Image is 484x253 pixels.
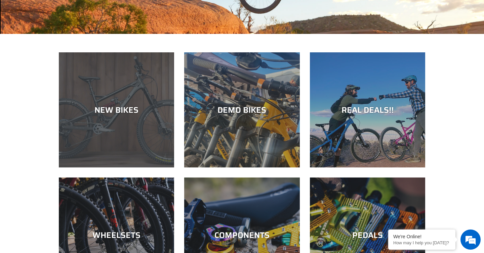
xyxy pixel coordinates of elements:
[184,52,299,167] a: DEMO BIKES
[59,231,174,240] div: WHEELSETS
[184,231,299,240] div: COMPONENTS
[7,37,17,47] div: Navigation go back
[59,105,174,115] div: NEW BIKES
[393,240,450,245] p: How may I help you today?
[310,231,425,240] div: PEDALS
[393,234,450,239] div: We're Online!
[39,85,93,152] span: We're online!
[22,34,38,50] img: d_696896380_company_1647369064580_696896380
[184,105,299,115] div: DEMO BIKES
[59,52,174,167] a: NEW BIKES
[3,183,128,207] textarea: Type your message and hit 'Enter'
[310,105,425,115] div: REAL DEALS!!
[45,38,123,46] div: Chat with us now
[110,3,126,19] div: Minimize live chat window
[310,52,425,167] a: REAL DEALS!!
